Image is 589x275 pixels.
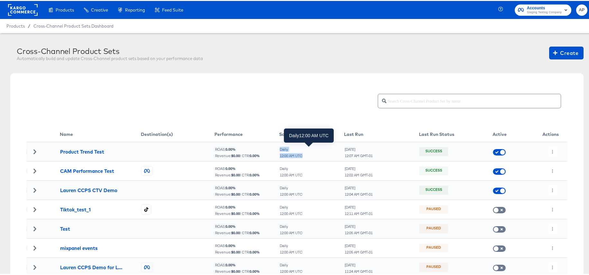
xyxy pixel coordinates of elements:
b: $ 0.00 [231,191,240,196]
div: Daily [279,243,303,247]
div: Daily [279,204,303,208]
b: 0.00 % [249,229,260,234]
b: 0.00 % [249,249,260,253]
b: $ 0.00 [231,249,240,253]
span: Products [6,22,25,28]
div: 12:00 AM UTC [279,153,303,157]
div: Daily [279,223,303,228]
div: 12:00 AM UTC [279,172,303,176]
b: 0.00 % [225,165,236,170]
div: Revenue: | CTR: [215,172,279,176]
b: 0.00 % [225,242,236,247]
div: 12:00 AM UTC [279,210,303,215]
div: Paused [426,244,441,250]
div: 12:00 AM UTC [279,249,303,253]
th: Performance [214,126,279,141]
span: AP [579,5,585,13]
b: 0.00 % [249,191,260,196]
span: Feed Suite [162,6,183,12]
span: Cross-Channel Product Sets Dashboard [33,22,113,28]
div: Lauren CCPS CTV Demo [60,186,117,193]
th: Actions [534,126,567,141]
div: [DATE] [344,262,373,266]
div: 12:00 AM UTC [279,268,303,273]
div: 11:24 AM GMT-01 [344,268,373,273]
span: Products [56,6,74,12]
b: $ 0.00 [231,172,240,176]
div: Daily [279,262,303,266]
span: Create [554,48,578,57]
b: 0.00 % [225,184,236,189]
div: Paused [426,206,441,211]
input: Search Cross-Channel Product Set by name [386,91,561,104]
b: $ 0.00 [231,210,240,215]
th: Last Run [344,126,419,141]
div: 12:05 AM GMT-01 [344,249,373,253]
b: $ 0.00 [231,152,240,157]
div: ROAS: [215,204,279,208]
th: Last Run Status [419,126,493,141]
div: Toggle Row Expanded [27,226,43,230]
div: Cross-Channel Product Sets [17,46,203,55]
button: AP [576,4,587,15]
div: [DATE] [344,146,373,151]
span: Staging Testing Company [527,9,562,14]
button: Create [549,46,584,58]
div: Toggle Row Expanded [27,206,43,211]
b: 0.00 % [225,204,236,208]
div: Paused [426,263,441,269]
div: ROAS: [215,146,279,151]
b: 0.00 % [225,223,236,228]
div: ROAS: [215,262,279,266]
div: ROAS: [215,243,279,247]
div: Automatically build and update Cross-Channel product sets based on your performance data [17,55,203,61]
span: Reporting [125,6,145,12]
div: Toggle Row Expanded [27,187,43,191]
div: Paused [426,225,441,231]
span: Creative [91,6,108,12]
div: Product Trend Test [60,147,104,154]
div: Revenue: | CTR: [215,230,279,234]
div: 12:00 AM UTC [279,230,303,234]
div: 12:02 AM GMT-01 [344,172,373,176]
div: 12:11 AM GMT-01 [344,210,373,215]
div: Daily [279,146,303,151]
b: 0.00 % [249,210,260,215]
div: Revenue: | CTR: [215,210,279,215]
div: Test [60,225,70,231]
div: 12:07 AM GMT-01 [344,153,373,157]
div: 12:05 AM GMT-01 [344,230,373,234]
b: 0.00 % [249,172,260,176]
div: Revenue: | CTR: [215,153,279,157]
div: Revenue: | CTR: [215,191,279,196]
div: Success [425,148,442,154]
div: Toggle Row Expanded [27,148,43,153]
div: Revenue: | CTR: [215,268,279,273]
div: Revenue: | CTR: [215,249,279,253]
b: $ 0.00 [231,229,240,234]
div: Toggle Row Expanded [27,245,43,249]
div: [DATE] [344,185,373,189]
th: Name [60,126,140,141]
th: Destination(s) [141,126,214,141]
div: Success [425,186,442,192]
div: [DATE] [344,223,373,228]
div: ROAS: [215,185,279,189]
div: Success [425,167,442,173]
div: Daily [279,185,303,189]
b: $ 0.00 [231,268,240,273]
div: Lauren CCPS Demo for Loom [60,263,124,270]
th: Active [493,126,534,141]
b: 0.00 % [225,146,236,151]
b: 0.00 % [249,152,260,157]
div: Toggle Row Expanded [27,264,43,269]
div: [DATE] [344,165,373,170]
span: Accounts [527,4,562,11]
b: 0.00 % [225,262,236,266]
div: [DATE] [344,243,373,247]
div: [DATE] [344,204,373,208]
span: / [25,22,33,28]
div: Daily [279,165,303,170]
div: Toggle Row Expanded [27,168,43,172]
b: 0.00 % [249,268,260,273]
